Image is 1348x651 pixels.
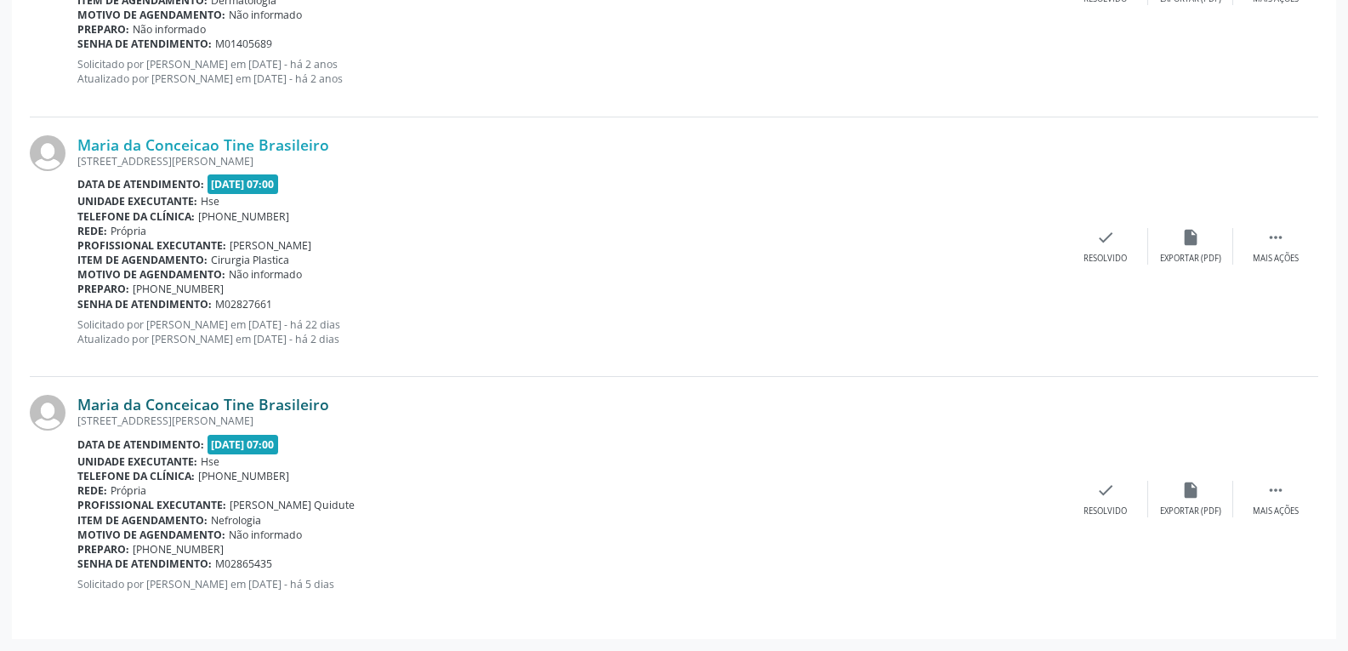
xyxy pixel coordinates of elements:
i:  [1266,481,1285,500]
b: Preparo: [77,542,129,557]
i: check [1096,481,1115,500]
b: Preparo: [77,22,129,37]
b: Motivo de agendamento: [77,267,225,282]
b: Senha de atendimento: [77,297,212,311]
b: Senha de atendimento: [77,37,212,51]
b: Rede: [77,483,107,498]
p: Solicitado por [PERSON_NAME] em [DATE] - há 5 dias [77,577,1063,591]
b: Senha de atendimento: [77,557,212,571]
b: Unidade executante: [77,194,197,208]
div: Resolvido [1084,253,1127,265]
span: Não informado [133,22,206,37]
div: Mais ações [1253,253,1299,265]
span: [PERSON_NAME] Quidute [230,498,355,512]
span: [PHONE_NUMBER] [133,282,224,296]
i: insert_drive_file [1181,228,1200,247]
span: Hse [201,194,219,208]
p: Solicitado por [PERSON_NAME] em [DATE] - há 2 anos Atualizado por [PERSON_NAME] em [DATE] - há 2 ... [77,57,1063,86]
img: img [30,395,65,431]
span: Não informado [229,528,302,542]
span: [PHONE_NUMBER] [133,542,224,557]
div: Mais ações [1253,505,1299,517]
b: Rede: [77,224,107,238]
span: Não informado [229,267,302,282]
span: Própria [111,483,146,498]
img: img [30,135,65,171]
span: M02827661 [215,297,272,311]
b: Telefone da clínica: [77,209,195,224]
b: Data de atendimento: [77,177,204,191]
a: Maria da Conceicao Tine Brasileiro [77,395,329,414]
div: Exportar (PDF) [1160,505,1221,517]
span: [PHONE_NUMBER] [198,469,289,483]
a: Maria da Conceicao Tine Brasileiro [77,135,329,154]
span: [DATE] 07:00 [208,174,279,194]
b: Unidade executante: [77,454,197,469]
p: Solicitado por [PERSON_NAME] em [DATE] - há 22 dias Atualizado por [PERSON_NAME] em [DATE] - há 2... [77,317,1063,346]
div: [STREET_ADDRESS][PERSON_NAME] [77,414,1063,428]
span: Nefrologia [211,513,261,528]
div: Exportar (PDF) [1160,253,1221,265]
span: [DATE] 07:00 [208,435,279,454]
span: Hse [201,454,219,469]
span: Não informado [229,8,302,22]
b: Preparo: [77,282,129,296]
b: Motivo de agendamento: [77,528,225,542]
span: Própria [111,224,146,238]
span: [PERSON_NAME] [230,238,311,253]
div: [STREET_ADDRESS][PERSON_NAME] [77,154,1063,168]
span: M02865435 [215,557,272,571]
span: M01405689 [215,37,272,51]
i: check [1096,228,1115,247]
span: [PHONE_NUMBER] [198,209,289,224]
i:  [1266,228,1285,247]
div: Resolvido [1084,505,1127,517]
b: Item de agendamento: [77,253,208,267]
i: insert_drive_file [1181,481,1200,500]
span: Cirurgia Plastica [211,253,289,267]
b: Telefone da clínica: [77,469,195,483]
b: Profissional executante: [77,238,226,253]
b: Data de atendimento: [77,437,204,452]
b: Item de agendamento: [77,513,208,528]
b: Motivo de agendamento: [77,8,225,22]
b: Profissional executante: [77,498,226,512]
